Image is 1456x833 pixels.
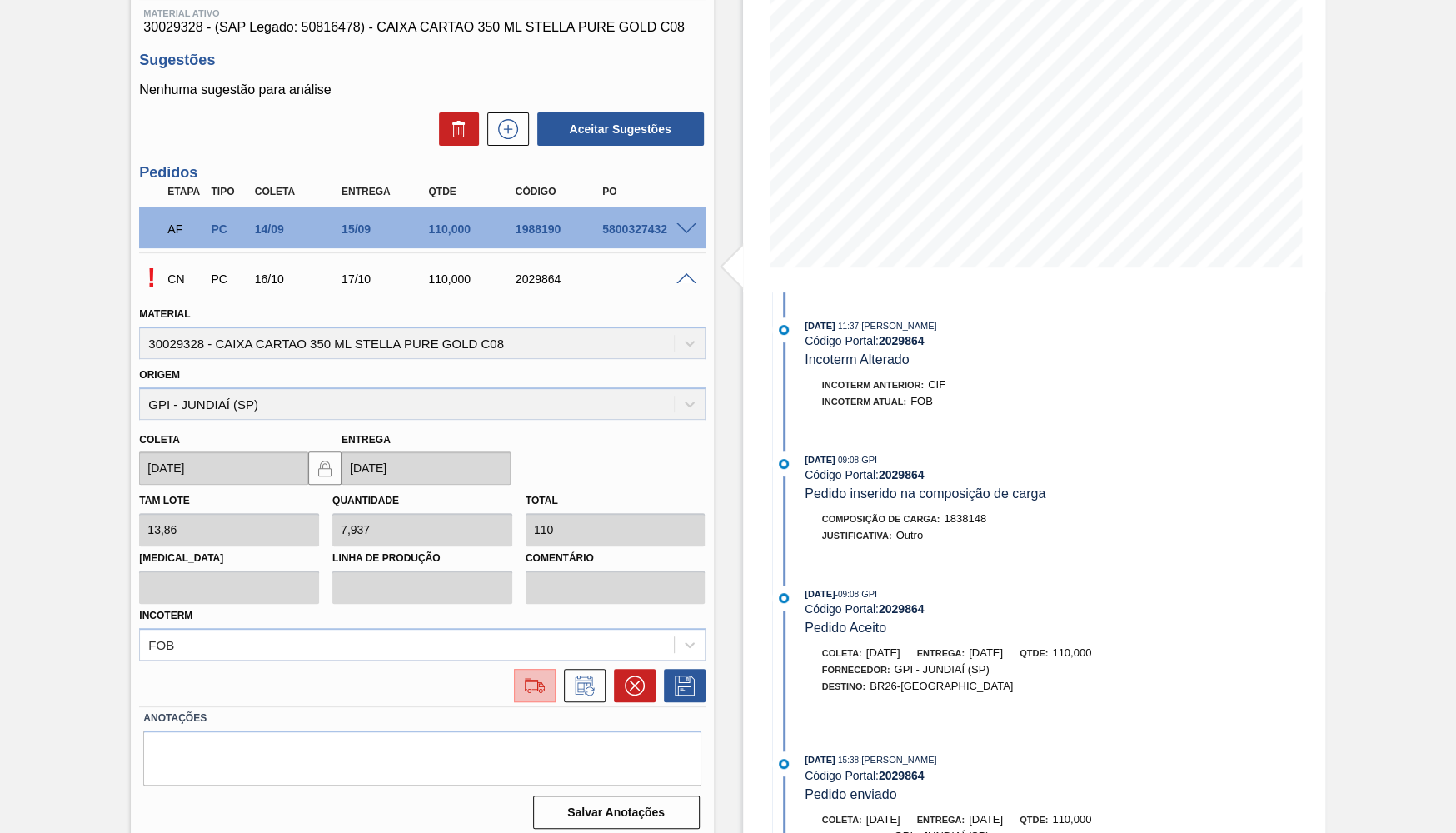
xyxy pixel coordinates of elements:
[207,272,251,286] div: Pedido de Compra
[139,434,179,446] label: Coleta
[822,665,890,675] span: Fornecedor:
[167,222,203,236] p: AF
[805,589,835,599] span: [DATE]
[163,186,207,197] div: Etapa
[526,495,558,506] label: Total
[598,186,695,197] div: PO
[835,590,859,599] span: - 09:08
[424,222,521,236] div: 110,000
[342,434,391,446] label: Entrega
[822,815,862,825] span: Coleta:
[139,262,163,293] p: Pendente de aceite
[207,186,251,197] div: Tipo
[822,514,940,524] span: Composição de Carga :
[835,756,859,765] span: - 15:38
[332,546,512,571] label: Linha de Produção
[424,186,521,197] div: Qtde
[332,495,399,506] label: Quantidade
[139,610,192,621] label: Incoterm
[656,669,706,702] div: Salvar Pedido
[805,486,1045,501] span: Pedido inserido na composição de carga
[928,378,945,391] span: CIF
[805,334,1200,347] div: Código Portal:
[879,602,925,616] strong: 2029864
[822,380,924,390] span: Incoterm Anterior:
[143,8,701,18] span: Material ativo
[969,813,1003,826] span: [DATE]
[859,455,877,465] span: : GPI
[879,334,925,347] strong: 2029864
[779,325,789,335] img: atual
[779,459,789,469] img: atual
[917,815,965,825] span: Entrega:
[859,755,937,765] span: : [PERSON_NAME]
[895,529,923,541] span: Outro
[894,663,989,676] span: GPI - JUNDIAÍ (SP)
[251,186,347,197] div: Coleta
[1020,815,1048,825] span: Qtde:
[139,369,180,381] label: Origem
[969,646,1003,659] span: [DATE]
[879,769,925,782] strong: 2029864
[148,637,174,651] div: FOB
[511,222,608,236] div: 1988190
[139,451,308,485] input: dd/mm/yyyy
[859,321,937,331] span: : [PERSON_NAME]
[337,222,434,236] div: 15/09/2025
[606,669,656,702] div: Cancelar pedido
[822,531,892,541] span: Justificativa:
[866,813,900,826] span: [DATE]
[1020,648,1048,658] span: Qtde:
[529,111,706,147] div: Aceitar Sugestões
[139,52,705,69] h3: Sugestões
[511,186,608,197] div: Código
[805,755,835,765] span: [DATE]
[805,621,886,635] span: Pedido Aceito
[207,222,251,236] div: Pedido de Compra
[556,669,606,702] div: Informar alteração no pedido
[143,20,701,35] span: 30029328 - (SAP Legado: 50816478) - CAIXA CARTAO 350 ML STELLA PURE GOLD C08
[805,468,1200,481] div: Código Portal:
[835,456,859,465] span: - 09:08
[337,186,434,197] div: Entrega
[511,272,608,286] div: 2029864
[139,164,705,182] h3: Pedidos
[537,112,704,146] button: Aceitar Sugestões
[866,646,900,659] span: [DATE]
[822,397,906,407] span: Incoterm Atual:
[835,322,859,331] span: - 11:37
[910,395,933,407] span: FOB
[805,321,835,331] span: [DATE]
[424,272,521,286] div: 110,000
[139,546,319,571] label: [MEDICAL_DATA]
[598,222,695,236] div: 5800327432
[805,787,896,801] span: Pedido enviado
[805,352,909,367] span: Incoterm Alterado
[805,455,835,465] span: [DATE]
[337,272,434,286] div: 17/10/2025
[163,261,207,297] div: Composição de Carga em Negociação
[917,648,965,658] span: Entrega:
[163,211,207,247] div: Aguardando Faturamento
[506,669,556,702] div: Ir para Composição de Carga
[143,706,701,731] label: Anotações
[342,451,511,485] input: dd/mm/yyyy
[859,589,877,599] span: : GPI
[315,458,335,478] img: locked
[1052,646,1091,659] span: 110,000
[822,648,862,658] span: Coleta:
[526,546,706,571] label: Comentário
[870,680,1013,692] span: BR26-[GEOGRAPHIC_DATA]
[805,769,1200,782] div: Código Portal:
[167,272,203,286] p: CN
[944,512,986,525] span: 1838148
[139,308,190,320] label: Material
[1052,813,1091,826] span: 110,000
[479,112,529,146] div: Nova sugestão
[251,222,347,236] div: 14/09/2025
[139,82,705,97] p: Nenhuma sugestão para análise
[431,112,479,146] div: Excluir Sugestões
[822,681,866,691] span: Destino:
[805,602,1200,616] div: Código Portal:
[251,272,347,286] div: 16/10/2025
